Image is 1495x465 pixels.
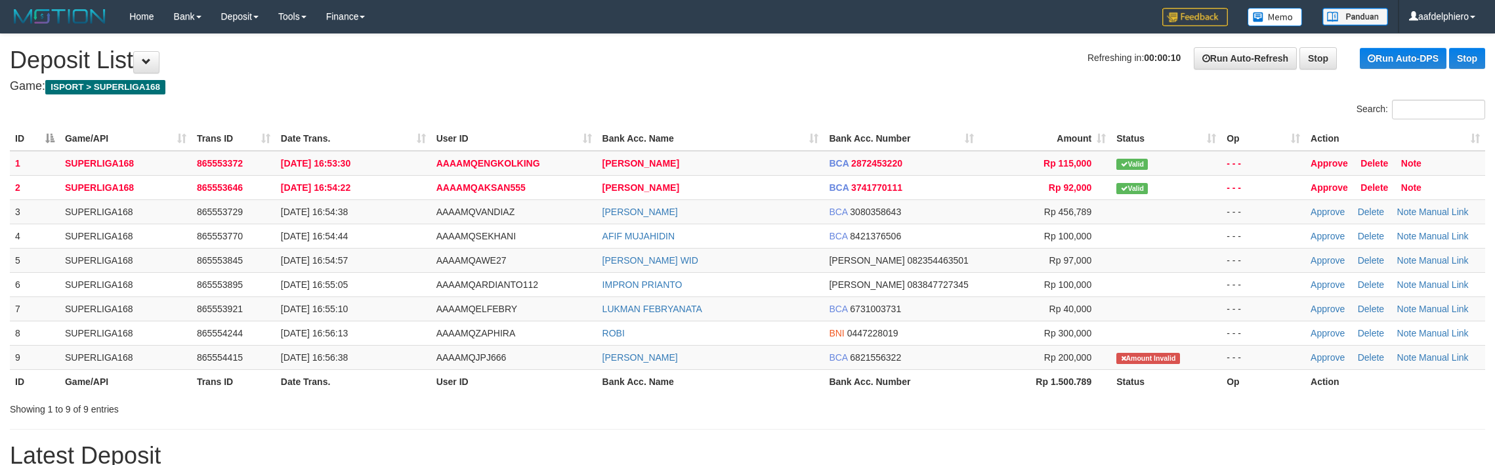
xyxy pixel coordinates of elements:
a: Note [1397,279,1417,290]
a: Note [1397,304,1417,314]
h4: Game: [10,80,1485,93]
td: 3 [10,199,60,224]
span: [PERSON_NAME] [829,279,904,290]
th: Date Trans.: activate to sort column ascending [276,127,431,151]
td: - - - [1221,224,1305,248]
td: SUPERLIGA168 [60,272,192,296]
span: Rp 100,000 [1044,279,1091,290]
td: 1 [10,151,60,176]
a: Delete [1358,279,1384,290]
span: AAAAMQAWE27 [436,255,507,266]
th: Bank Acc. Number [824,369,979,394]
img: MOTION_logo.png [10,7,110,26]
th: ID [10,369,60,394]
td: - - - [1221,272,1305,296]
th: Status: activate to sort column ascending [1111,127,1221,151]
td: - - - [1221,151,1305,176]
a: [PERSON_NAME] [602,352,678,363]
th: Action: activate to sort column ascending [1305,127,1485,151]
th: Rp 1.500.789 [979,369,1111,394]
a: LUKMAN FEBRYANATA [602,304,702,314]
td: - - - [1221,321,1305,345]
a: Manual Link [1419,328,1469,338]
label: Search: [1357,100,1485,119]
th: ID: activate to sort column descending [10,127,60,151]
td: - - - [1221,175,1305,199]
input: Search: [1392,100,1485,119]
td: SUPERLIGA168 [60,175,192,199]
td: - - - [1221,296,1305,321]
span: Rp 115,000 [1043,158,1091,169]
span: BCA [829,182,849,193]
span: Copy 3741770111 to clipboard [851,182,902,193]
span: Rp 40,000 [1049,304,1092,314]
td: - - - [1221,345,1305,369]
span: [PERSON_NAME] [829,255,904,266]
a: Delete [1358,304,1384,314]
td: 2 [10,175,60,199]
a: Stop [1299,47,1337,70]
a: Delete [1358,207,1384,217]
td: 4 [10,224,60,248]
td: 7 [10,296,60,321]
td: SUPERLIGA168 [60,248,192,272]
strong: 00:00:10 [1144,52,1181,63]
span: [DATE] 16:54:22 [281,182,350,193]
th: Bank Acc. Name [597,369,824,394]
span: 865553895 [197,279,243,290]
th: Op [1221,369,1305,394]
a: Note [1397,255,1417,266]
span: Rp 456,789 [1044,207,1091,217]
a: Approve [1311,255,1345,266]
a: IMPRON PRIANTO [602,279,683,290]
span: AAAAMQVANDIAZ [436,207,515,217]
span: 865553646 [197,182,243,193]
span: BCA [829,352,847,363]
a: Approve [1311,231,1345,241]
a: Manual Link [1419,255,1469,266]
th: User ID [431,369,597,394]
th: Trans ID: activate to sort column ascending [192,127,276,151]
span: Rp 97,000 [1049,255,1092,266]
span: AAAAMQENGKOLKING [436,158,540,169]
td: - - - [1221,248,1305,272]
span: 865553845 [197,255,243,266]
span: 865553770 [197,231,243,241]
img: Feedback.jpg [1162,8,1228,26]
span: ISPORT > SUPERLIGA168 [45,80,165,94]
a: [PERSON_NAME] [602,158,679,169]
span: Copy 082354463501 to clipboard [907,255,968,266]
span: Rp 100,000 [1044,231,1091,241]
a: [PERSON_NAME] [602,207,678,217]
th: Game/API [60,369,192,394]
span: Valid transaction [1116,183,1148,194]
span: Rp 92,000 [1049,182,1091,193]
td: 8 [10,321,60,345]
span: BCA [829,304,847,314]
a: Approve [1311,207,1345,217]
a: Approve [1311,328,1345,338]
a: Approve [1311,279,1345,290]
span: AAAAMQELFEBRY [436,304,517,314]
span: AAAAMQJPJ666 [436,352,507,363]
td: SUPERLIGA168 [60,321,192,345]
td: SUPERLIGA168 [60,224,192,248]
span: Amount is not matched [1116,353,1179,364]
span: [DATE] 16:55:10 [281,304,348,314]
a: [PERSON_NAME] WID [602,255,698,266]
th: Trans ID [192,369,276,394]
a: Delete [1360,158,1388,169]
th: Amount: activate to sort column ascending [979,127,1111,151]
span: 865553921 [197,304,243,314]
th: Bank Acc. Number: activate to sort column ascending [824,127,979,151]
a: Note [1397,207,1417,217]
h1: Deposit List [10,47,1485,73]
th: Action [1305,369,1485,394]
th: Status [1111,369,1221,394]
span: 865553372 [197,158,243,169]
span: [DATE] 16:55:05 [281,279,348,290]
th: Date Trans. [276,369,431,394]
a: Delete [1358,328,1384,338]
td: SUPERLIGA168 [60,151,192,176]
span: [DATE] 16:54:38 [281,207,348,217]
